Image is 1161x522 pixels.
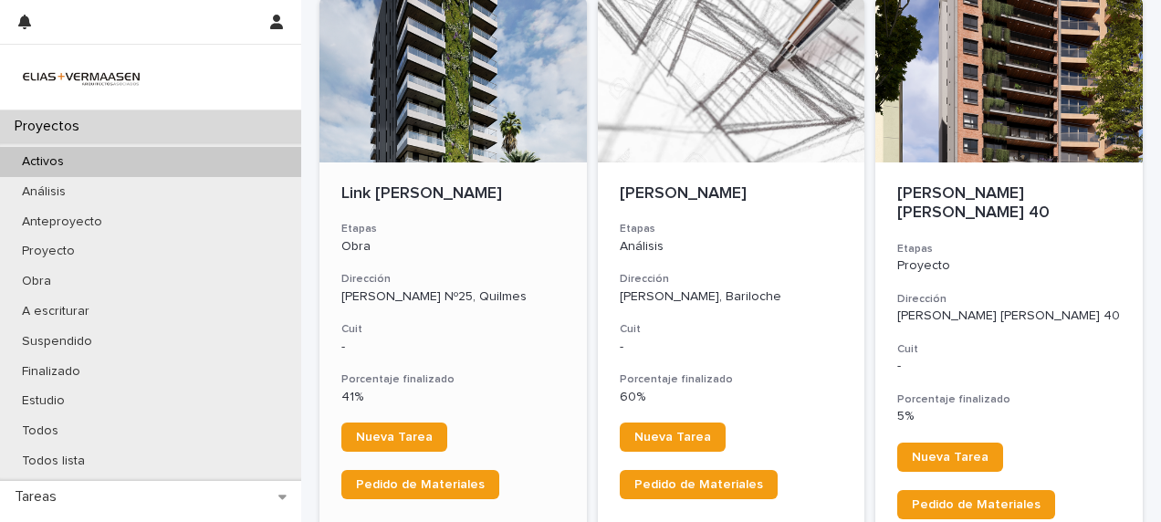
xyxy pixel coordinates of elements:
span: Nueva Tarea [356,431,433,444]
p: Proyecto [7,244,89,259]
p: Activos [7,154,78,170]
p: - [897,359,1121,374]
h3: Cuit [341,322,565,337]
h3: Etapas [341,222,565,236]
img: HMeL2XKrRby6DNq2BZlM [15,58,148,95]
p: [PERSON_NAME] [620,184,843,204]
span: Pedido de Materiales [634,478,763,491]
p: Link [PERSON_NAME] [341,184,565,204]
h3: Cuit [620,322,843,337]
span: Nueva Tarea [634,431,711,444]
a: Pedido de Materiales [620,470,778,499]
p: Todos lista [7,454,99,469]
p: Todos [7,423,73,439]
p: - [620,339,843,355]
p: 5% [897,409,1121,424]
a: Nueva Tarea [897,443,1003,472]
h3: Etapas [897,242,1121,256]
h3: Porcentaje finalizado [897,392,1121,407]
h3: Cuit [897,342,1121,357]
h3: Dirección [341,272,565,287]
p: Proyecto [897,258,1121,274]
span: Pedido de Materiales [356,478,485,491]
p: Obra [7,274,66,289]
h3: Etapas [620,222,843,236]
a: Nueva Tarea [341,423,447,452]
a: Pedido de Materiales [897,490,1055,519]
p: - [341,339,565,355]
h3: Porcentaje finalizado [620,372,843,387]
p: Suspendido [7,334,107,350]
p: Proyectos [7,118,94,135]
p: Obra [341,239,565,255]
p: Análisis [620,239,843,255]
p: [PERSON_NAME] Nº25, Quilmes [341,289,565,305]
h3: Dirección [897,292,1121,307]
h3: Dirección [620,272,843,287]
p: 60% [620,390,843,405]
p: Análisis [7,184,80,200]
span: Pedido de Materiales [912,498,1041,511]
p: A escriturar [7,304,104,319]
p: Estudio [7,393,79,409]
a: Nueva Tarea [620,423,726,452]
p: [PERSON_NAME] [PERSON_NAME] 40 [897,308,1121,324]
p: 41% [341,390,565,405]
h3: Porcentaje finalizado [341,372,565,387]
p: Finalizado [7,364,95,380]
p: Anteproyecto [7,214,117,230]
p: [PERSON_NAME], Bariloche [620,289,843,305]
a: Pedido de Materiales [341,470,499,499]
p: Tareas [7,488,71,506]
span: Nueva Tarea [912,451,988,464]
p: [PERSON_NAME] [PERSON_NAME] 40 [897,184,1121,224]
